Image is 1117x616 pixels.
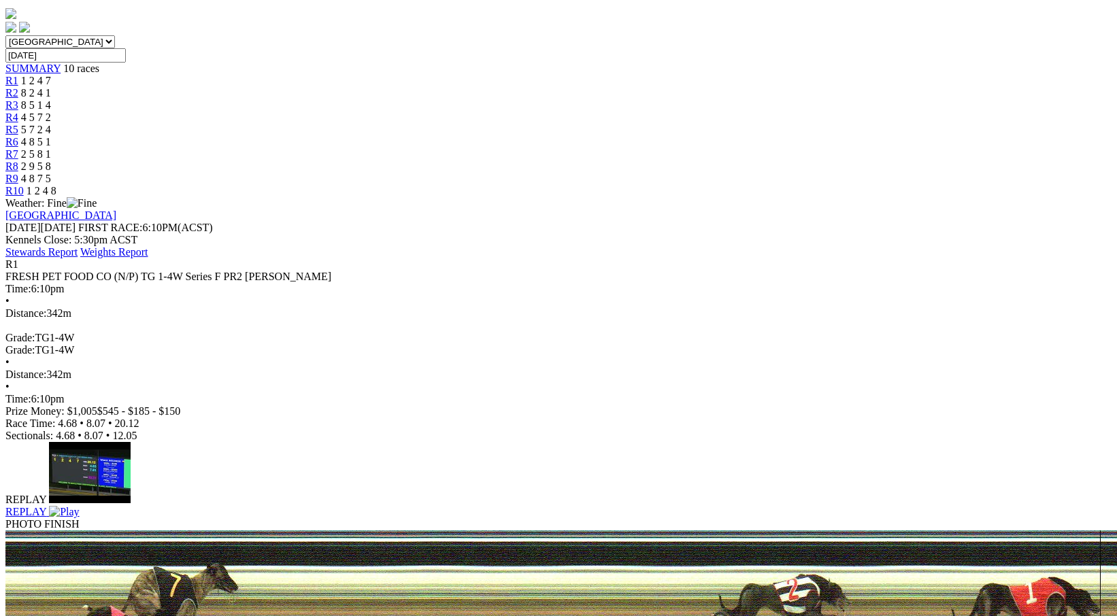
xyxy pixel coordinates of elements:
span: [DATE] [5,222,41,233]
img: default.jpg [49,442,131,503]
img: Fine [67,197,97,209]
img: facebook.svg [5,22,16,33]
div: 342m [5,369,1112,381]
span: Grade: [5,332,35,343]
span: PHOTO FINISH [5,518,80,530]
a: R2 [5,87,18,99]
span: 4 5 7 2 [21,112,51,123]
span: 4 8 5 1 [21,136,51,148]
span: 2 9 5 8 [21,160,51,172]
span: 8 5 1 4 [21,99,51,111]
span: • [5,356,10,368]
span: REPLAY [5,506,46,517]
a: R1 [5,75,18,86]
img: logo-grsa-white.png [5,8,16,19]
span: 8.07 [84,430,103,441]
a: R3 [5,99,18,111]
a: R5 [5,124,18,135]
span: 4.68 [56,430,75,441]
div: Kennels Close: 5:30pm ACST [5,234,1112,246]
span: 5 7 2 4 [21,124,51,135]
span: 12.05 [112,430,137,441]
a: R4 [5,112,18,123]
span: FIRST RACE: [78,222,142,233]
span: 8 2 4 1 [21,87,51,99]
a: R6 [5,136,18,148]
div: 342m [5,307,1112,320]
span: $545 - $185 - $150 [97,405,181,417]
span: • [78,430,82,441]
span: 1 2 4 8 [27,185,56,196]
div: FRESH PET FOOD CO (N/P) TG 1-4W Series F PR2 [PERSON_NAME] [5,271,1112,283]
span: [DATE] [5,222,76,233]
div: 6:10pm [5,283,1112,295]
a: R7 [5,148,18,160]
span: REPLAY [5,494,46,505]
span: Time: [5,283,31,294]
a: Weights Report [80,246,148,258]
img: twitter.svg [19,22,30,33]
span: Race Time: [5,417,55,429]
span: 4.68 [58,417,77,429]
input: Select date [5,48,126,63]
a: Stewards Report [5,246,78,258]
span: Distance: [5,307,46,319]
span: Weather: Fine [5,197,97,209]
div: TG1-4W [5,344,1112,356]
span: 10 races [63,63,99,74]
span: Time: [5,393,31,405]
span: Sectionals: [5,430,53,441]
span: • [80,417,84,429]
span: 8.07 [86,417,105,429]
a: R8 [5,160,18,172]
a: REPLAY Play [5,494,1112,518]
a: R10 [5,185,24,196]
div: Prize Money: $1,005 [5,405,1112,417]
a: [GEOGRAPHIC_DATA] [5,209,116,221]
span: 2 5 8 1 [21,148,51,160]
span: 1 2 4 7 [21,75,51,86]
a: R9 [5,173,18,184]
img: Play [49,506,79,518]
span: • [106,430,110,441]
span: Grade: [5,344,35,356]
span: R1 [5,258,18,270]
a: SUMMARY [5,63,61,74]
span: • [5,295,10,307]
span: Distance: [5,369,46,380]
div: TG1-4W [5,332,1112,344]
span: 20.12 [115,417,139,429]
div: 6:10pm [5,393,1112,405]
span: 4 8 7 5 [21,173,51,184]
span: • [108,417,112,429]
span: • [5,381,10,392]
span: 6:10PM(ACST) [78,222,213,233]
